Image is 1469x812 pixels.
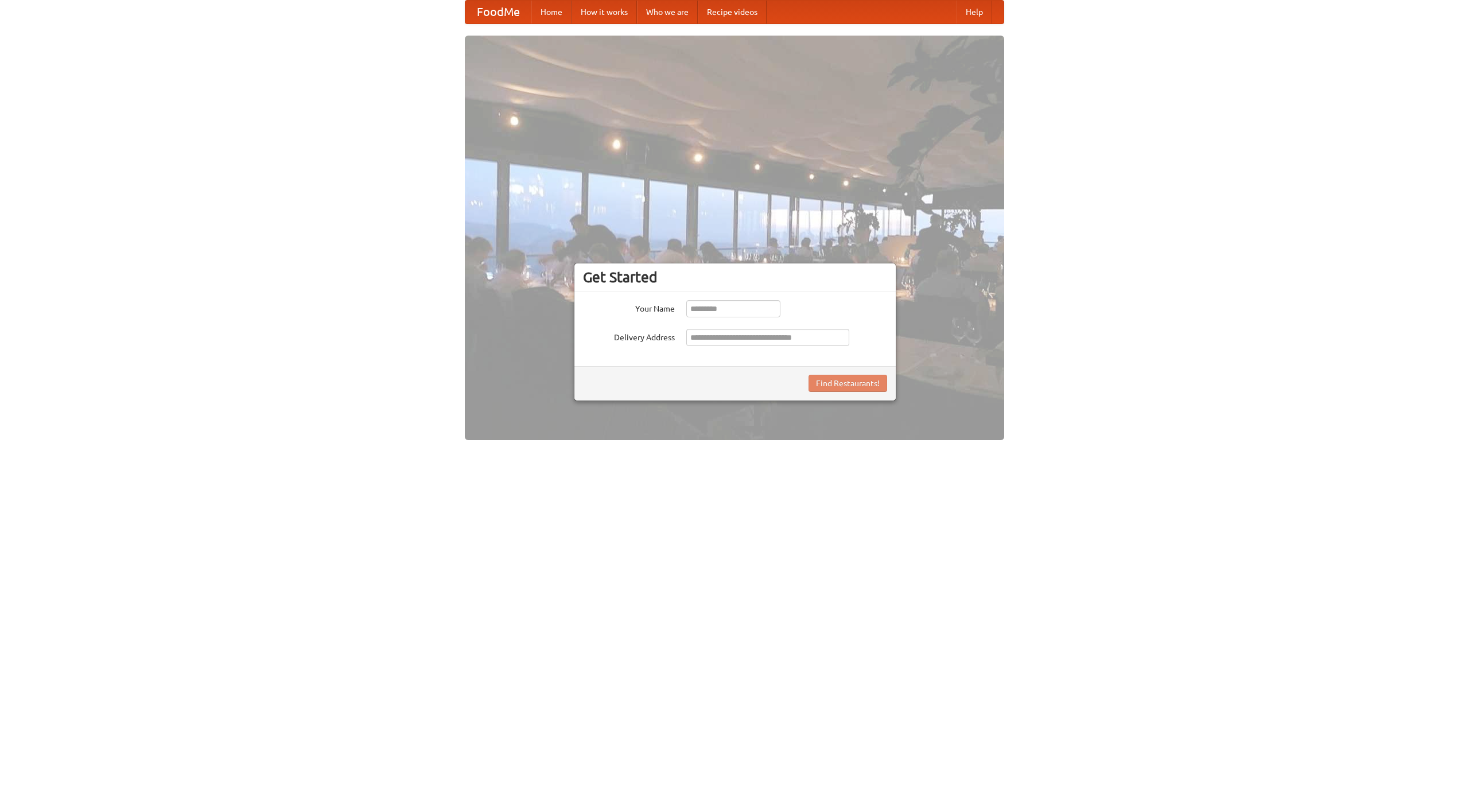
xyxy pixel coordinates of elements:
a: Help [957,1,992,24]
button: Find Restaurants! [809,375,887,392]
label: Delivery Address [583,329,675,343]
a: Who we are [637,1,698,24]
a: FoodMe [465,1,531,24]
a: Recipe videos [698,1,767,24]
a: Home [531,1,572,24]
a: How it works [572,1,637,24]
h3: Get Started [583,269,887,286]
label: Your Name [583,300,675,314]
